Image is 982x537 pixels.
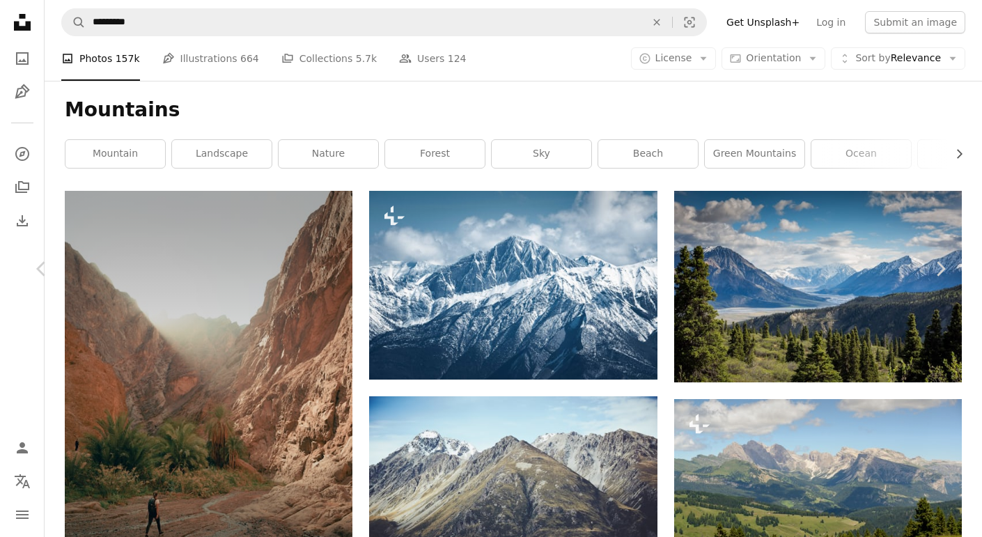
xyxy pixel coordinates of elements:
button: Menu [8,501,36,529]
h1: Mountains [65,98,962,123]
button: Language [8,467,36,495]
a: mountain [65,140,165,168]
button: Orientation [722,47,825,70]
button: License [631,47,717,70]
a: Users 124 [399,36,466,81]
img: a mountain range covered in snow under a blue sky [369,191,657,380]
span: License [655,52,692,63]
a: a man walking down a dirt road next to a mountain [65,400,352,412]
span: Orientation [746,52,801,63]
span: 5.7k [356,51,377,66]
a: forest [385,140,485,168]
a: Photos [8,45,36,72]
button: Clear [641,9,672,36]
a: landscape [172,140,272,168]
a: Next [898,202,982,336]
a: Collections 5.7k [281,36,377,81]
a: Collections [8,173,36,201]
a: beach [598,140,698,168]
button: scroll list to the right [946,140,962,168]
a: a mountain range covered in snow under a blue sky [369,279,657,291]
a: sky [492,140,591,168]
a: Illustrations [8,78,36,106]
a: Illustrations 664 [162,36,259,81]
span: Sort by [855,52,890,63]
a: nature [279,140,378,168]
a: a view of a valley with mountains in the background [674,489,962,501]
span: 664 [240,51,259,66]
button: Submit an image [865,11,965,33]
button: Sort byRelevance [831,47,965,70]
img: green mountain across body of water [674,191,962,382]
button: Search Unsplash [62,9,86,36]
form: Find visuals sitewide [61,8,707,36]
a: ocean [811,140,911,168]
a: green mountains [705,140,804,168]
button: Visual search [673,9,706,36]
a: Get Unsplash+ [718,11,808,33]
a: snow capped mountans [369,486,657,499]
a: Explore [8,140,36,168]
a: green mountain across body of water [674,280,962,293]
a: Log in / Sign up [8,434,36,462]
a: Log in [808,11,854,33]
span: 124 [448,51,467,66]
span: Relevance [855,52,941,65]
